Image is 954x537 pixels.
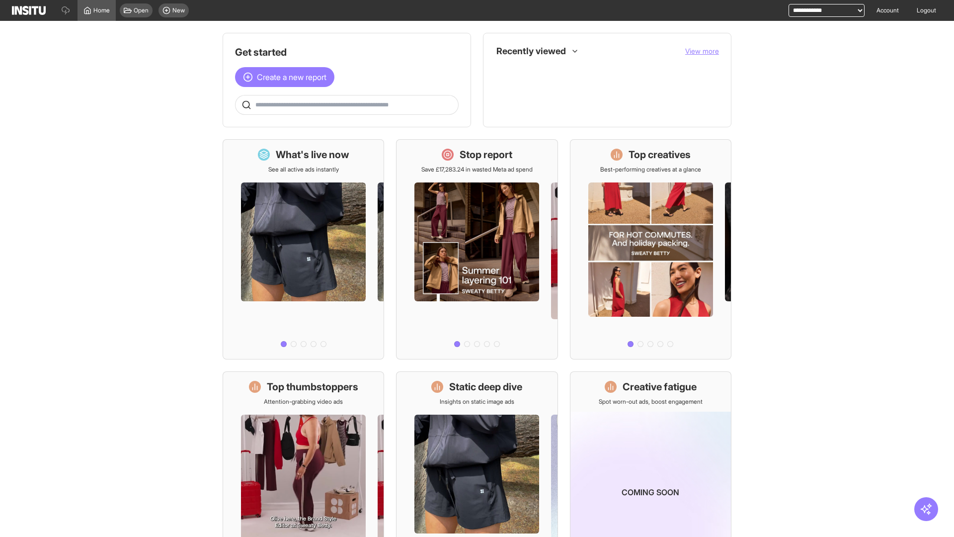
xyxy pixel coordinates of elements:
p: Save £17,283.24 in wasted Meta ad spend [421,166,533,174]
a: What's live nowSee all active ads instantly [223,139,384,359]
span: View more [685,47,719,55]
h1: Get started [235,45,459,59]
span: Open [134,6,149,14]
p: See all active ads instantly [268,166,339,174]
button: View more [685,46,719,56]
h1: Top thumbstoppers [267,380,358,394]
p: Best-performing creatives at a glance [600,166,701,174]
img: Logo [12,6,46,15]
h1: What's live now [276,148,349,162]
h1: Stop report [460,148,512,162]
p: Attention-grabbing video ads [264,398,343,406]
span: New [172,6,185,14]
a: Top creativesBest-performing creatives at a glance [570,139,731,359]
h1: Top creatives [629,148,691,162]
h1: Static deep dive [449,380,522,394]
a: Stop reportSave £17,283.24 in wasted Meta ad spend [396,139,557,359]
span: Home [93,6,110,14]
span: Create a new report [257,71,326,83]
button: Create a new report [235,67,334,87]
p: Insights on static image ads [440,398,514,406]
